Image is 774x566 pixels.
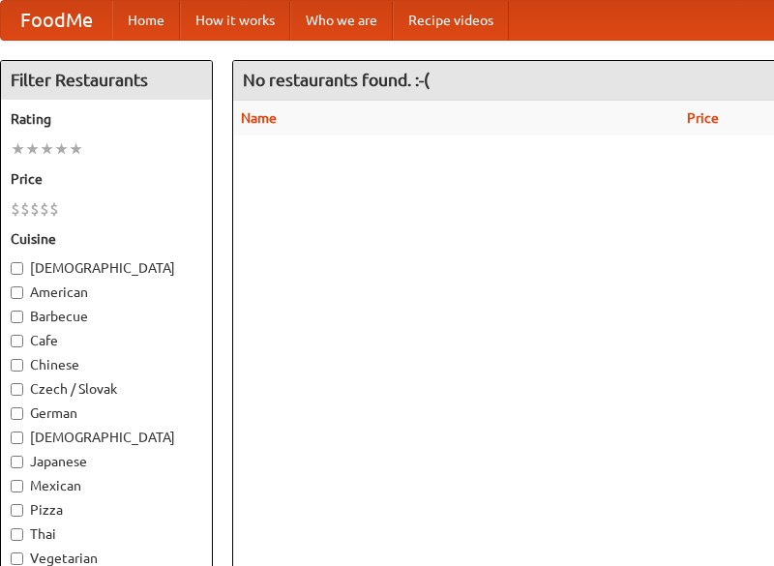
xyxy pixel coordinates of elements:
input: Chinese [11,359,23,372]
h5: Rating [11,109,202,129]
input: German [11,407,23,420]
input: Vegetarian [11,552,23,565]
label: American [11,283,202,302]
li: ★ [69,138,83,160]
a: FoodMe [1,1,112,40]
a: Price [687,110,719,126]
input: [DEMOGRAPHIC_DATA] [11,432,23,444]
label: [DEMOGRAPHIC_DATA] [11,258,202,278]
li: $ [40,198,49,220]
label: German [11,403,202,423]
input: Mexican [11,480,23,492]
a: How it works [180,1,290,40]
input: Thai [11,528,23,541]
label: Cafe [11,331,202,350]
input: Barbecue [11,311,23,323]
li: ★ [25,138,40,160]
a: Who we are [290,1,393,40]
h4: Filter Restaurants [1,61,212,100]
label: Japanese [11,452,202,471]
input: Czech / Slovak [11,383,23,396]
li: ★ [54,138,69,160]
a: Recipe videos [393,1,509,40]
ng-pluralize: No restaurants found. :-( [243,71,430,89]
li: $ [49,198,59,220]
li: $ [20,198,30,220]
li: ★ [11,138,25,160]
label: Thai [11,524,202,544]
h5: Price [11,169,202,189]
input: Cafe [11,335,23,347]
input: Pizza [11,504,23,517]
a: Home [112,1,180,40]
input: Japanese [11,456,23,468]
li: $ [30,198,40,220]
label: Chinese [11,355,202,374]
label: Pizza [11,500,202,520]
li: ★ [40,138,54,160]
label: Barbecue [11,307,202,326]
a: Name [241,110,277,126]
h5: Cuisine [11,229,202,249]
input: [DEMOGRAPHIC_DATA] [11,262,23,275]
input: American [11,286,23,299]
li: $ [11,198,20,220]
label: Mexican [11,476,202,495]
label: Czech / Slovak [11,379,202,399]
label: [DEMOGRAPHIC_DATA] [11,428,202,447]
